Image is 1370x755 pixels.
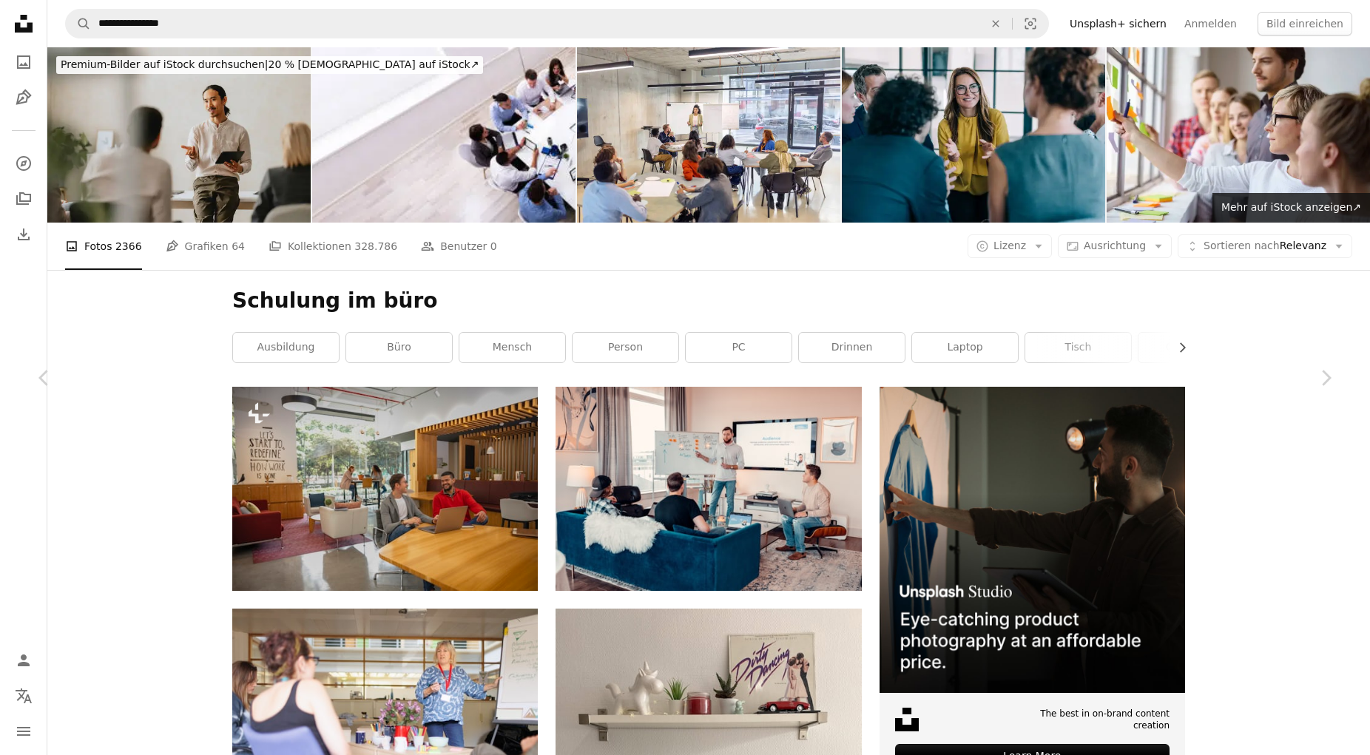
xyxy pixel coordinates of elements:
button: Lizenz [968,234,1052,258]
img: Zwei Männer sitzen mit einem Laptop an einem Tisch [232,387,538,590]
img: file-1715714098234-25b8b4e9d8faimage [880,387,1185,692]
button: Sprache [9,681,38,711]
a: Unsplash+ sichern [1061,12,1175,35]
img: file-1631678316303-ed18b8b5cb9cimage [895,708,919,731]
a: Computer [1138,333,1244,362]
span: Ausrichtung [1084,240,1146,251]
a: Büro [346,333,452,362]
button: Menü [9,717,38,746]
form: Finden Sie Bildmaterial auf der ganzen Webseite [65,9,1049,38]
a: Tisch [1025,333,1131,362]
span: Premium-Bilder auf iStock durchsuchen | [61,58,269,70]
a: Kollektionen 328.786 [269,223,397,270]
button: Sortieren nachRelevanz [1178,234,1352,258]
a: Mensch [459,333,565,362]
span: 64 [232,238,245,254]
a: Mehr auf iStock anzeigen↗ [1212,193,1370,223]
span: Relevanz [1204,239,1326,254]
a: Eine Frau, die einer Gruppe von Menschen etwas erklärt [232,703,538,717]
img: Business persons on meeting in the office. [842,47,1105,223]
button: Ausrichtung [1058,234,1172,258]
a: Zwei Männer sitzen mit einem Laptop an einem Tisch [232,481,538,495]
a: Premium-Bilder auf iStock durchsuchen|20 % [DEMOGRAPHIC_DATA] auf iStock↗ [47,47,492,83]
span: Lizenz [993,240,1026,251]
a: drinnen [799,333,905,362]
a: Person [573,333,678,362]
a: Anmelden / Registrieren [9,646,38,675]
span: 20 % [DEMOGRAPHIC_DATA] auf iStock ↗ [61,58,479,70]
img: Arbeitskollegen diskutieren Ideen mit Haftnotizen [1107,47,1370,223]
a: Weiter [1281,307,1370,449]
a: Bisherige Downloads [9,220,38,249]
span: Sortieren nach [1204,240,1280,251]
h1: Schulung im büro [232,288,1185,314]
a: Benutzer 0 [421,223,497,270]
a: PC [686,333,792,362]
button: Löschen [979,10,1012,38]
span: 0 [490,238,497,254]
img: Multi ethnische Geschäftsleute, die Geschäftstreffen abstatten [312,47,576,223]
button: Liste nach rechts verschieben [1169,333,1185,362]
a: Laptop [912,333,1018,362]
img: ein Mann, der eine Präsentation vor einer Gruppe von Menschen hält [556,387,861,590]
span: Mehr auf iStock anzeigen ↗ [1221,201,1361,213]
a: Entdecken [9,149,38,178]
a: Grafiken [9,83,38,112]
img: Geschäftsfrau, die Seminaraktivitäten mit Flipchart auf dem Kongress leitet [577,47,840,223]
span: The best in on-brand content creation [1002,708,1170,733]
span: 328.786 [354,238,397,254]
button: Unsplash suchen [66,10,91,38]
a: ein Mann, der eine Präsentation vor einer Gruppe von Menschen hält [556,481,861,495]
a: Fotos [9,47,38,77]
a: Kollektionen [9,184,38,214]
img: Geschäftstreffen mit Moderator in moderner Büroumgebung [47,47,311,223]
a: Ausbildung [233,333,339,362]
a: Grafiken 64 [166,223,245,270]
a: Anmelden [1175,12,1246,35]
button: Visuelle Suche [1013,10,1048,38]
button: Bild einreichen [1258,12,1352,35]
